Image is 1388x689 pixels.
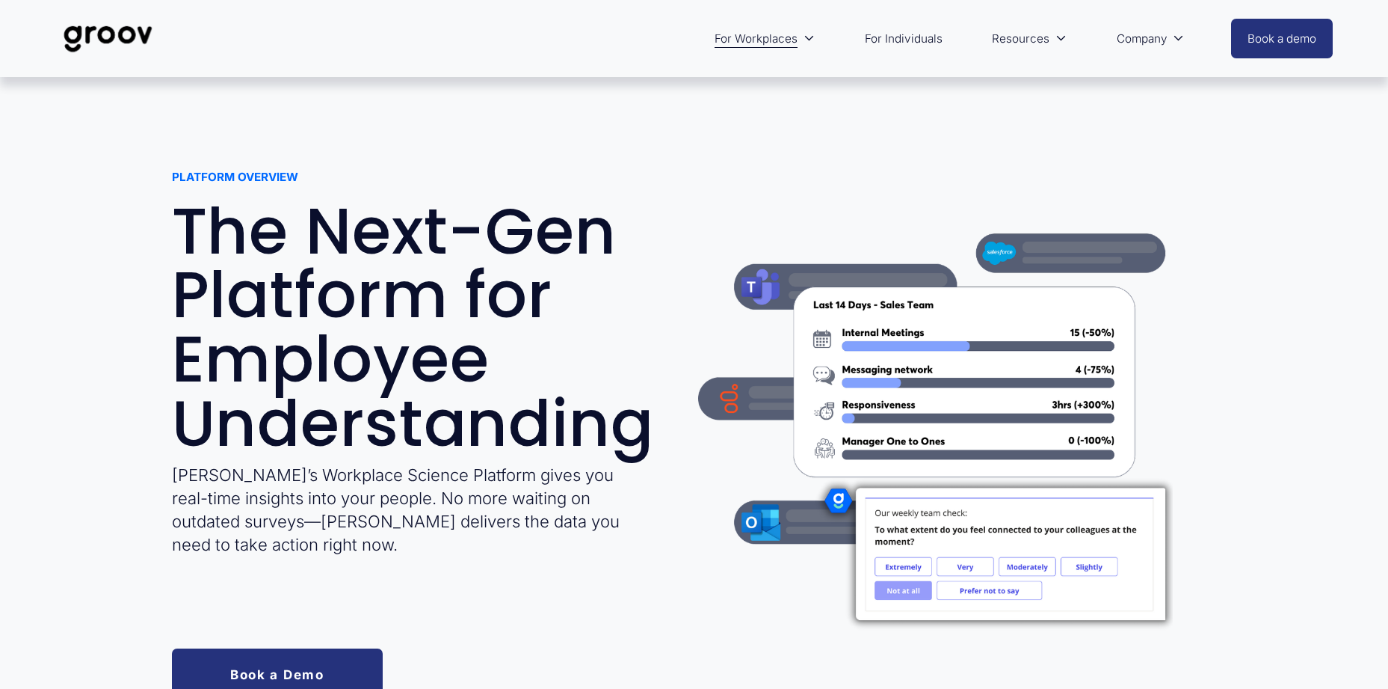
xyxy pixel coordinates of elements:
span: Company [1117,28,1168,49]
a: folder dropdown [984,21,1074,57]
span: Resources [992,28,1049,49]
span: For Workplaces [715,28,798,49]
strong: PLATFORM OVERVIEW [172,170,298,184]
a: Book a demo [1231,19,1333,58]
a: folder dropdown [1109,21,1192,57]
h1: The Next-Gen Platform for Employee Understanding [172,200,690,456]
a: For Individuals [857,21,950,57]
p: [PERSON_NAME]’s Workplace Science Platform gives you real-time insights into your people. No more... [172,464,647,557]
a: folder dropdown [707,21,822,57]
img: Groov | Workplace Science Platform | Unlock Performance | Drive Results [55,14,161,64]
